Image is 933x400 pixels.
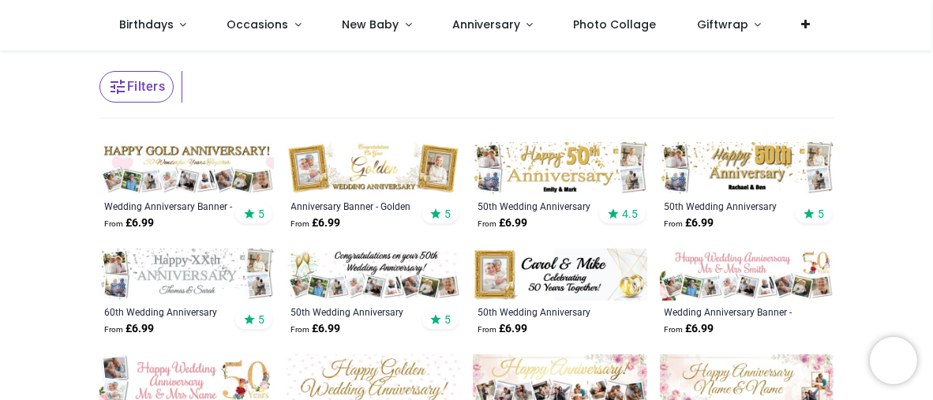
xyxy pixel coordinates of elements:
span: From [478,325,496,334]
span: From [104,219,123,228]
strong: £ 6.99 [665,215,714,231]
strong: £ 6.99 [291,321,341,337]
strong: £ 6.99 [104,321,154,337]
img: Personalised 50th Wedding Anniversary Banner - Celebration Design - Custom Text & 4 Photo Upload [473,142,647,194]
span: 5 [818,207,824,221]
button: Filters [99,71,174,103]
img: Personalised Wedding Anniversary Banner - Floral Design - 9 Photo Upload [660,249,834,301]
span: From [478,219,496,228]
span: Anniversary [452,17,520,32]
a: 60th Wedding Anniversary Banner - Silver Celebration Design [104,305,236,318]
span: 5 [444,207,451,221]
a: 50th Wedding Anniversary Banner - Gold Rings [478,305,609,318]
span: From [665,219,684,228]
img: Personalised Happy Anniversary Banner - Golden Wedding - 2 Photo upload [287,142,461,194]
img: Personalised 60th Wedding Anniversary Banner - Silver Celebration Design - 4 Photo Upload [99,249,274,301]
strong: £ 6.99 [291,215,341,231]
strong: £ 6.99 [478,321,527,337]
span: From [665,325,684,334]
img: Personalised 50th Wedding Anniversary Banner - Celebration Design - 4 Photo Upload [660,142,834,194]
span: From [104,325,123,334]
strong: £ 6.99 [478,215,527,231]
span: 4.5 [622,207,638,221]
img: Personalised 50th Wedding Anniversary Banner - Champagne Design - 9 Photo Upload [287,249,461,301]
span: Giftwrap [697,17,748,32]
strong: £ 6.99 [104,215,154,231]
span: Occasions [227,17,288,32]
a: 50th Wedding Anniversary Banner - Celebration Design [478,200,609,212]
a: 50th Wedding Anniversary Banner - Champagne Design [291,305,423,318]
iframe: Brevo live chat [870,337,917,384]
a: Wedding Anniversary Banner - Gold [104,200,236,212]
span: Photo Collage [574,17,657,32]
span: 5 [258,312,264,327]
span: 5 [258,207,264,221]
span: From [291,219,310,228]
span: Birthdays [119,17,174,32]
span: From [291,325,310,334]
a: 50th Wedding Anniversary Banner - Celebration Design [665,200,796,212]
img: Personalised 50th Wedding Anniversary Banner - Gold Rings - Custom Name & 1 Photo Upload [473,249,647,301]
img: Personalised Wedding Anniversary Banner - Gold - 9 Photo upload [99,142,274,194]
strong: £ 6.99 [665,321,714,337]
span: New Baby [342,17,399,32]
a: Anniversary Banner - Golden Wedding [291,200,423,212]
a: Wedding Anniversary Banner - Floral Design [665,305,796,318]
span: 5 [444,312,451,327]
